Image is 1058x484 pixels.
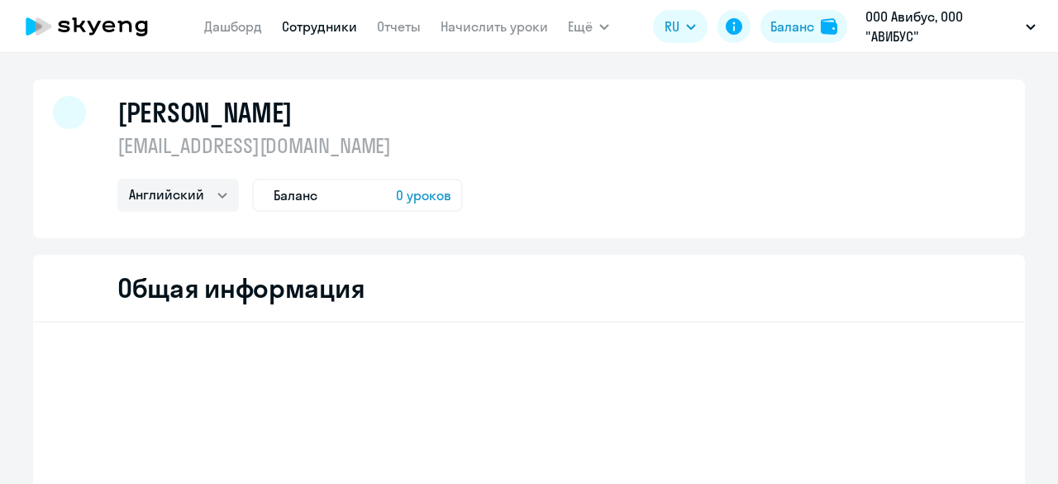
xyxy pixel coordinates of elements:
a: Сотрудники [282,18,357,35]
a: Начислить уроки [441,18,548,35]
button: ООО Авибус, ООО "АВИБУС" [857,7,1044,46]
button: Ещё [568,10,609,43]
h1: [PERSON_NAME] [117,96,293,129]
div: Баланс [770,17,814,36]
button: RU [653,10,708,43]
a: Дашборд [204,18,262,35]
span: Ещё [568,17,593,36]
p: ООО Авибус, ООО "АВИБУС" [865,7,1019,46]
span: RU [665,17,679,36]
img: balance [821,18,837,35]
p: [EMAIL_ADDRESS][DOMAIN_NAME] [117,132,463,159]
button: Балансbalance [760,10,847,43]
span: Баланс [274,185,317,205]
a: Отчеты [377,18,421,35]
span: 0 уроков [396,185,451,205]
h2: Общая информация [117,271,365,304]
